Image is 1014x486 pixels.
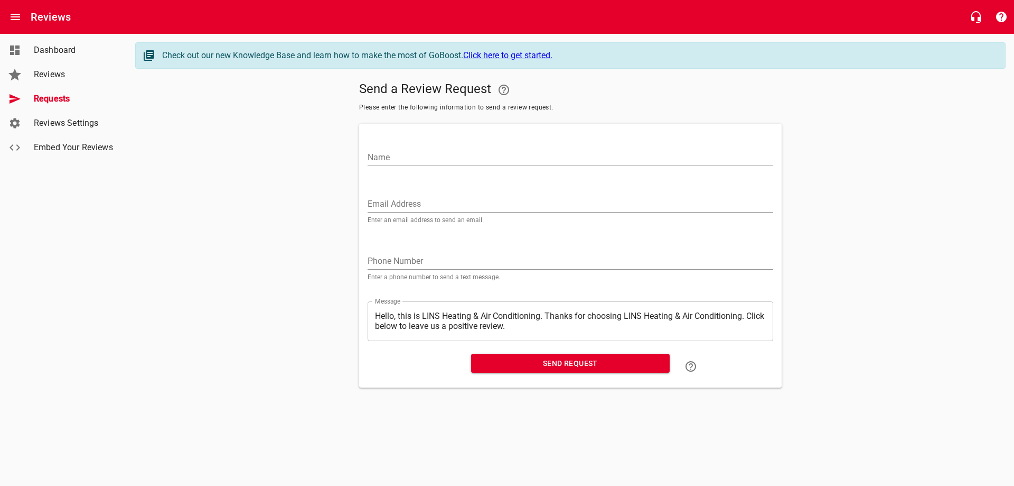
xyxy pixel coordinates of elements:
a: Learn how to "Send a Review Request" [678,354,703,379]
span: Send Request [480,357,661,370]
button: Support Portal [989,4,1014,30]
span: Reviews [34,68,114,81]
h5: Send a Review Request [359,77,782,103]
span: Dashboard [34,44,114,57]
p: Enter a phone number to send a text message. [368,274,773,280]
div: Check out our new Knowledge Base and learn how to make the most of GoBoost. [162,49,994,62]
p: Enter an email address to send an email. [368,217,773,223]
button: Live Chat [963,4,989,30]
span: Embed Your Reviews [34,141,114,154]
textarea: Hello, this is LINS Heating & Air Conditioning. Thanks for choosing LINS Heating & Air Conditioni... [375,311,766,331]
button: Open drawer [3,4,28,30]
button: Send Request [471,354,670,373]
span: Please enter the following information to send a review request. [359,103,782,113]
a: Your Google or Facebook account must be connected to "Send a Review Request" [491,77,517,103]
span: Requests [34,93,114,105]
a: Click here to get started. [463,50,552,60]
h6: Reviews [31,8,71,25]
span: Reviews Settings [34,117,114,130]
